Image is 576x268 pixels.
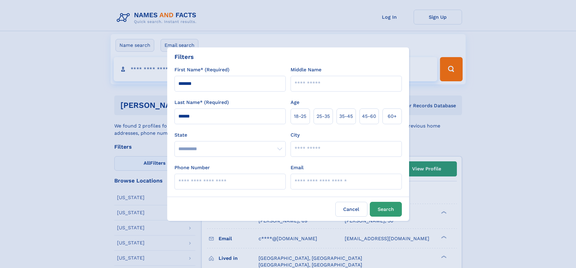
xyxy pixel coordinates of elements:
span: 25‑35 [317,113,330,120]
span: 60+ [388,113,397,120]
label: First Name* (Required) [174,66,229,73]
label: Last Name* (Required) [174,99,229,106]
label: Phone Number [174,164,210,171]
button: Search [370,202,402,217]
span: 35‑45 [339,113,353,120]
span: 18‑25 [294,113,306,120]
label: State [174,131,286,139]
label: Age [291,99,299,106]
label: City [291,131,300,139]
label: Middle Name [291,66,321,73]
label: Cancel [335,202,367,217]
label: Email [291,164,304,171]
div: Filters [174,52,194,61]
span: 45‑60 [362,113,376,120]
